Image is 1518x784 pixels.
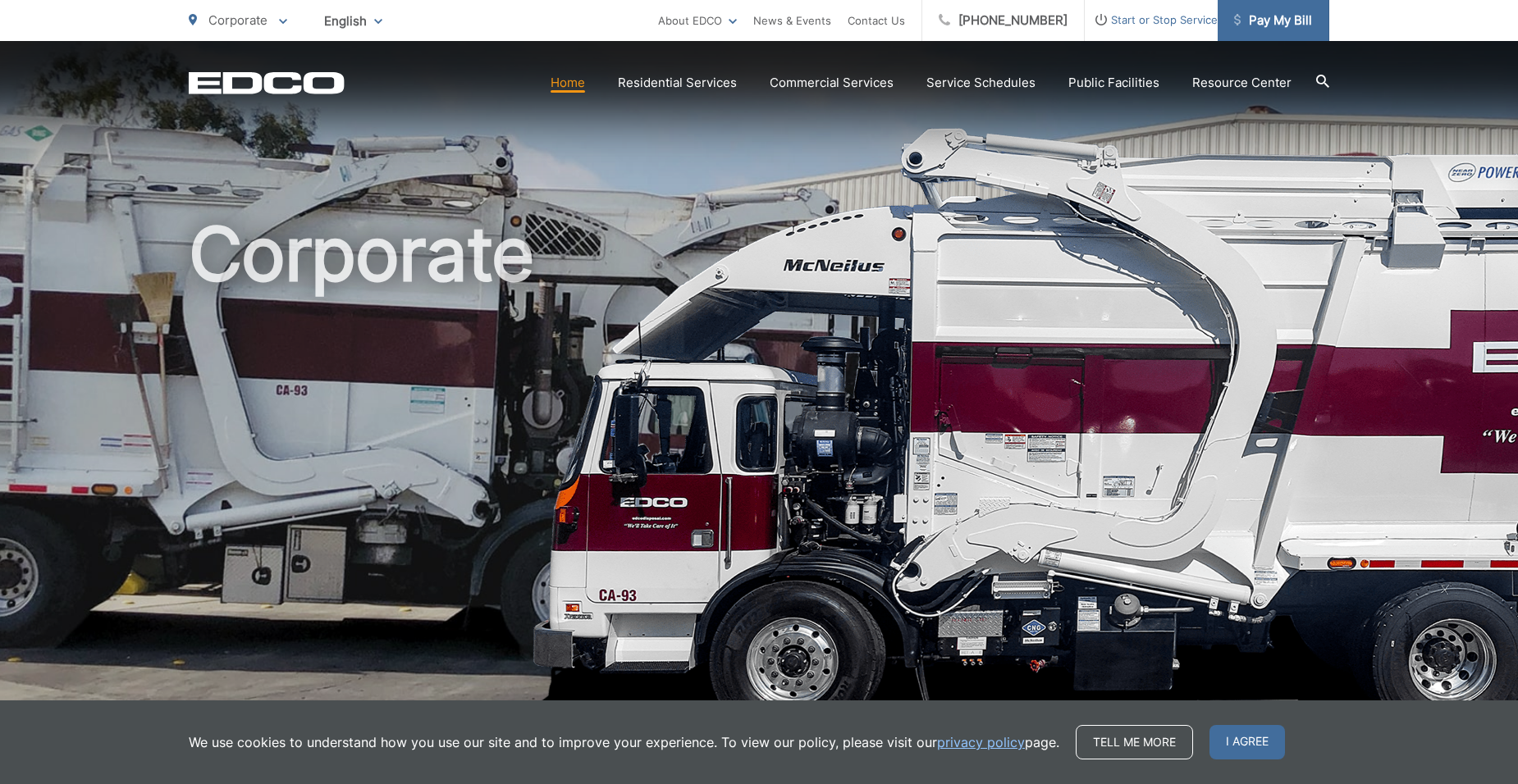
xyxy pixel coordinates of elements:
[208,12,267,28] span: Corporate
[770,73,894,93] a: Commercial Services
[753,11,831,30] a: News & Events
[1192,73,1292,93] a: Resource Center
[1209,725,1285,759] span: I agree
[618,73,737,93] a: Residential Services
[1234,11,1312,30] span: Pay My Bill
[189,71,345,94] a: EDCD logo. Return to the homepage.
[189,732,1059,752] p: We use cookies to understand how you use our site and to improve your experience. To view our pol...
[1076,725,1193,759] a: Tell me more
[551,73,585,93] a: Home
[937,732,1025,752] a: privacy policy
[189,213,1329,732] h1: Corporate
[1068,73,1159,93] a: Public Facilities
[312,7,395,35] span: English
[848,11,905,30] a: Contact Us
[658,11,737,30] a: About EDCO
[926,73,1036,93] a: Service Schedules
